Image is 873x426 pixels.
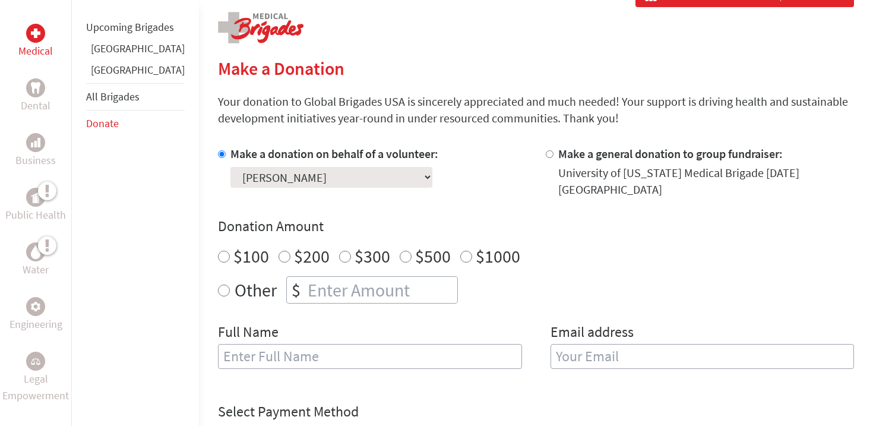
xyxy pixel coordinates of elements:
li: All Brigades [86,83,185,111]
div: Legal Empowerment [26,352,45,371]
h4: Select Payment Method [218,402,854,421]
label: Make a general donation to group fundraiser: [558,146,783,161]
div: Engineering [26,297,45,316]
a: MedicalMedical [18,24,53,59]
p: Public Health [5,207,66,223]
div: Water [26,242,45,261]
img: Legal Empowerment [31,358,40,365]
a: All Brigades [86,90,140,103]
a: EngineeringEngineering [10,297,62,333]
p: Your donation to Global Brigades USA is sincerely appreciated and much needed! Your support is dr... [218,93,854,127]
li: Ghana [86,40,185,62]
div: Dental [26,78,45,97]
li: Upcoming Brigades [86,14,185,40]
div: Business [26,133,45,152]
p: Engineering [10,316,62,333]
label: $200 [294,245,330,267]
img: Water [31,245,40,258]
img: Dental [31,82,40,93]
a: [GEOGRAPHIC_DATA] [91,63,185,77]
input: Enter Full Name [218,344,522,369]
p: Medical [18,43,53,59]
a: Donate [86,116,119,130]
a: Upcoming Brigades [86,20,174,34]
label: $100 [233,245,269,267]
li: Panama [86,62,185,83]
label: $500 [415,245,451,267]
img: Business [31,138,40,147]
a: Legal EmpowermentLegal Empowerment [2,352,69,404]
p: Legal Empowerment [2,371,69,404]
label: $1000 [476,245,520,267]
input: Your Email [551,344,855,369]
img: Medical [31,29,40,38]
div: $ [287,277,305,303]
label: Email address [551,323,634,344]
img: Public Health [31,191,40,203]
input: Enter Amount [305,277,457,303]
p: Business [15,152,56,169]
label: Full Name [218,323,279,344]
label: Make a donation on behalf of a volunteer: [230,146,438,161]
p: Dental [21,97,50,114]
a: [GEOGRAPHIC_DATA] [91,42,185,55]
div: Medical [26,24,45,43]
label: Other [235,276,277,304]
div: University of [US_STATE] Medical Brigade [DATE] [GEOGRAPHIC_DATA] [558,165,855,198]
h4: Donation Amount [218,217,854,236]
img: logo-medical.png [218,12,303,43]
a: WaterWater [23,242,49,278]
a: Public HealthPublic Health [5,188,66,223]
li: Donate [86,111,185,137]
label: $300 [355,245,390,267]
p: Water [23,261,49,278]
a: DentalDental [21,78,50,114]
div: Public Health [26,188,45,207]
img: Engineering [31,302,40,311]
a: BusinessBusiness [15,133,56,169]
h2: Make a Donation [218,58,854,79]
